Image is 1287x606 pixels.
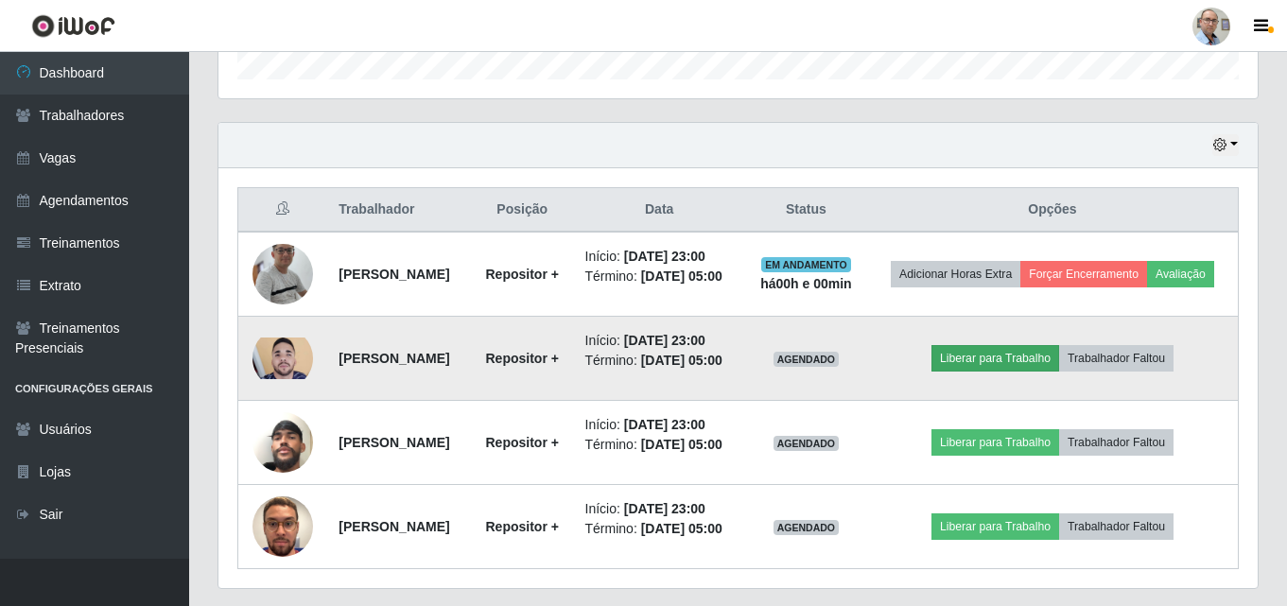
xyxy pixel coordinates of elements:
img: 1741962019779.jpeg [252,389,313,496]
time: [DATE] 23:00 [624,501,705,516]
button: Trabalhador Faltou [1059,429,1174,456]
time: [DATE] 05:00 [641,353,722,368]
strong: há 00 h e 00 min [760,276,852,291]
button: Liberar para Trabalho [931,513,1059,540]
th: Posição [471,188,574,233]
li: Início: [585,415,734,435]
strong: Repositor + [486,435,559,450]
button: Liberar para Trabalho [931,429,1059,456]
time: [DATE] 05:00 [641,268,722,284]
strong: [PERSON_NAME] [339,519,449,534]
button: Liberar para Trabalho [931,345,1059,372]
button: Trabalhador Faltou [1059,345,1174,372]
button: Forçar Encerramento [1020,261,1147,287]
time: [DATE] 23:00 [624,417,705,432]
span: AGENDADO [774,520,840,535]
time: [DATE] 23:00 [624,249,705,264]
strong: [PERSON_NAME] [339,435,449,450]
li: Término: [585,351,734,371]
time: [DATE] 23:00 [624,333,705,348]
strong: Repositor + [486,519,559,534]
img: CoreUI Logo [31,14,115,38]
th: Data [574,188,745,233]
th: Trabalhador [327,188,471,233]
time: [DATE] 05:00 [641,521,722,536]
li: Término: [585,267,734,286]
button: Adicionar Horas Extra [891,261,1020,287]
button: Trabalhador Faltou [1059,513,1174,540]
img: 1753900097515.jpeg [252,473,313,580]
strong: [PERSON_NAME] [339,351,449,366]
strong: [PERSON_NAME] [339,267,449,282]
th: Opções [867,188,1239,233]
span: AGENDADO [774,352,840,367]
li: Término: [585,435,734,455]
li: Início: [585,247,734,267]
li: Início: [585,331,734,351]
span: AGENDADO [774,436,840,451]
img: 1689019762958.jpeg [252,205,313,343]
img: 1724758251870.jpeg [252,338,313,379]
time: [DATE] 05:00 [641,437,722,452]
button: Avaliação [1147,261,1214,287]
th: Status [745,188,867,233]
strong: Repositor + [486,267,559,282]
span: EM ANDAMENTO [761,257,851,272]
strong: Repositor + [486,351,559,366]
li: Término: [585,519,734,539]
li: Início: [585,499,734,519]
